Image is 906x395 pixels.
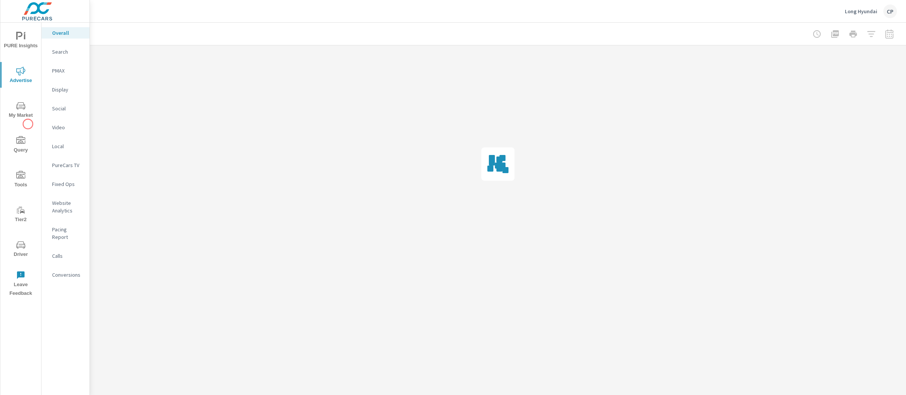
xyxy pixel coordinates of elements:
span: Tools [3,171,39,189]
p: Fixed Ops [52,180,83,188]
p: Video [52,124,83,131]
p: Pacing Report [52,226,83,241]
div: Calls [42,250,89,262]
span: Advertise [3,67,39,85]
p: Overall [52,29,83,37]
div: PMAX [42,65,89,76]
p: Display [52,86,83,93]
div: Display [42,84,89,95]
span: Driver [3,240,39,259]
div: Search [42,46,89,57]
p: Social [52,105,83,112]
p: Search [52,48,83,56]
div: Conversions [42,269,89,280]
span: My Market [3,101,39,120]
div: nav menu [0,23,41,301]
div: Website Analytics [42,197,89,216]
div: Fixed Ops [42,178,89,190]
div: Local [42,141,89,152]
span: Query [3,136,39,155]
div: PureCars TV [42,160,89,171]
p: Website Analytics [52,199,83,214]
p: Local [52,143,83,150]
div: CP [883,5,897,18]
span: PURE Insights [3,32,39,50]
p: PMAX [52,67,83,74]
p: Long Hyundai [845,8,877,15]
div: Social [42,103,89,114]
span: Tier2 [3,206,39,224]
div: Video [42,122,89,133]
div: Pacing Report [42,224,89,243]
span: Leave Feedback [3,271,39,298]
p: Calls [52,252,83,260]
div: Overall [42,27,89,39]
p: PureCars TV [52,161,83,169]
p: Conversions [52,271,83,279]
